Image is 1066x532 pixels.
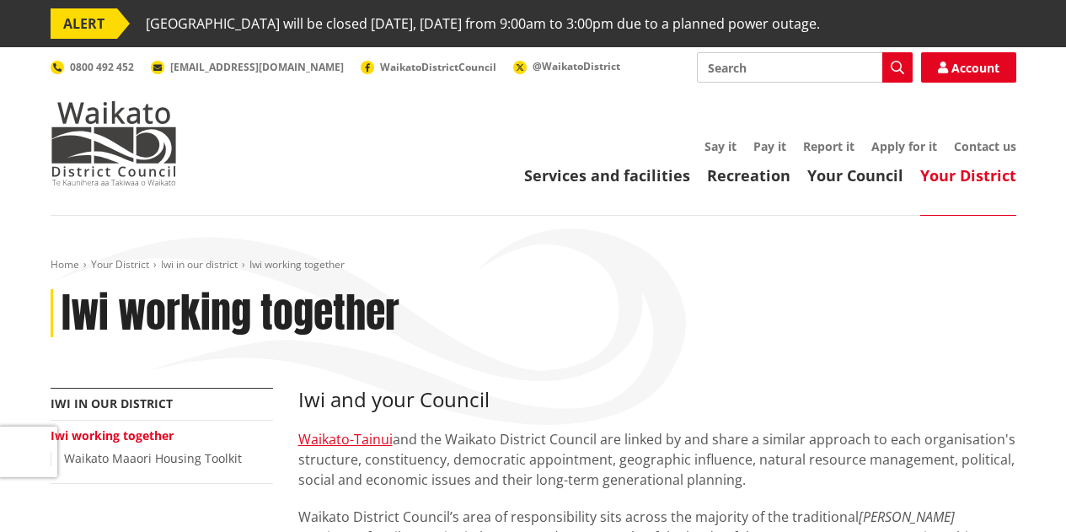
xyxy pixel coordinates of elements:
a: 0800 492 452 [51,60,134,74]
span: Iwi working together [249,257,345,271]
h1: Iwi working together [62,289,399,338]
span: @WaikatoDistrict [533,59,620,73]
a: Apply for it [871,138,937,154]
a: Waikato-Tainui [298,430,393,449]
a: Recreation [707,165,790,185]
a: Waikato Maaori Housing Toolkit [64,450,242,466]
a: Iwi working together [51,427,174,443]
img: Waikato District Council - Te Kaunihera aa Takiwaa o Waikato [51,101,177,185]
span: 0800 492 452 [70,60,134,74]
span: and the Waikato District Council are linked by and share a similar approach to each organisation'... [298,430,1015,489]
a: Contact us [954,138,1016,154]
a: Pay it [753,138,786,154]
a: Say it [704,138,737,154]
a: Iwi in our district [51,395,173,411]
a: Iwi in our district [161,257,238,271]
a: Account [921,52,1016,83]
h3: Iwi and your Council [298,388,1016,412]
span: ALERT [51,8,117,39]
a: Home [51,257,79,271]
span: WaikatoDistrictCouncil [380,60,496,74]
span: [EMAIL_ADDRESS][DOMAIN_NAME] [170,60,344,74]
input: Search input [697,52,913,83]
span: [GEOGRAPHIC_DATA] will be closed [DATE], [DATE] from 9:00am to 3:00pm due to a planned power outage. [146,8,820,39]
a: [EMAIL_ADDRESS][DOMAIN_NAME] [151,60,344,74]
a: Your District [920,165,1016,185]
nav: breadcrumb [51,258,1016,272]
a: Services and facilities [524,165,690,185]
a: Your Council [807,165,903,185]
a: Your District [91,257,149,271]
a: Report it [803,138,854,154]
em: [PERSON_NAME] [859,508,955,526]
a: WaikatoDistrictCouncil [361,60,496,74]
a: @WaikatoDistrict [513,59,620,73]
